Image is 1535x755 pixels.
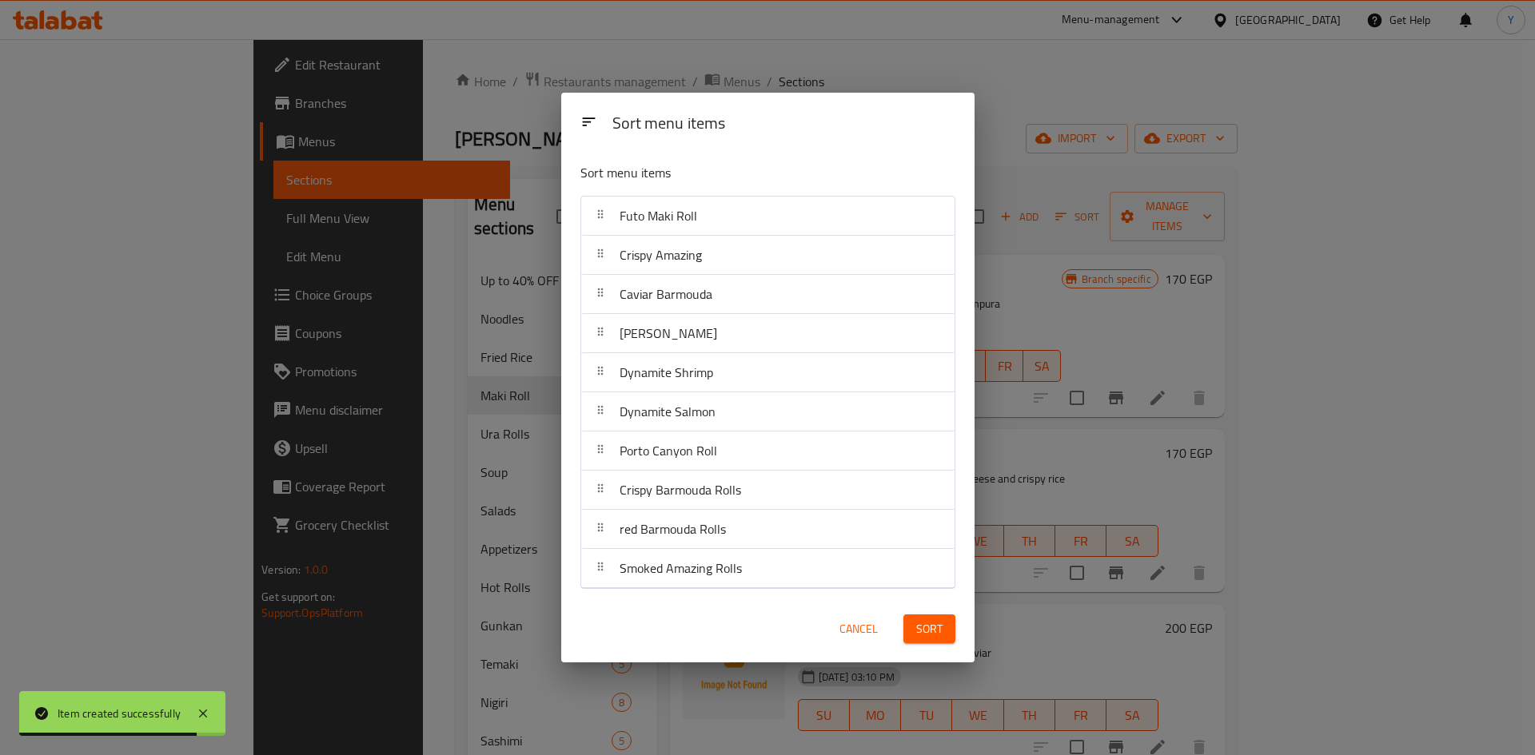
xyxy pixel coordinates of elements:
[620,478,741,502] span: Crispy Barmouda Rolls
[581,197,955,236] div: Futo Maki Roll
[903,614,955,644] button: Sort
[620,439,717,463] span: Porto Canyon Roll
[839,619,878,639] span: Cancel
[620,243,702,267] span: Crispy Amazing
[581,353,955,392] div: Dynamite Shrimp
[581,549,955,588] div: Smoked Amazing Rolls
[620,321,717,345] span: [PERSON_NAME]
[620,204,697,228] span: Futo Maki Roll
[606,106,962,142] div: Sort menu items
[581,431,955,471] div: Porto Canyon Roll
[916,619,943,639] span: Sort
[580,163,878,183] p: Sort menu items
[581,471,955,510] div: Crispy Barmouda Rolls
[833,614,884,644] button: Cancel
[581,510,955,549] div: red Barmouda Rolls
[620,399,716,423] span: Dynamite Salmon
[620,517,726,541] span: red Barmouda Rolls
[58,705,181,722] div: Item created successfully
[620,556,742,580] span: Smoked Amazing Rolls
[620,282,712,306] span: Caviar Barmouda
[581,392,955,431] div: Dynamite Salmon
[620,360,713,384] span: Dynamite Shrimp
[581,236,955,275] div: Crispy Amazing
[581,275,955,314] div: Caviar Barmouda
[581,314,955,353] div: [PERSON_NAME]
